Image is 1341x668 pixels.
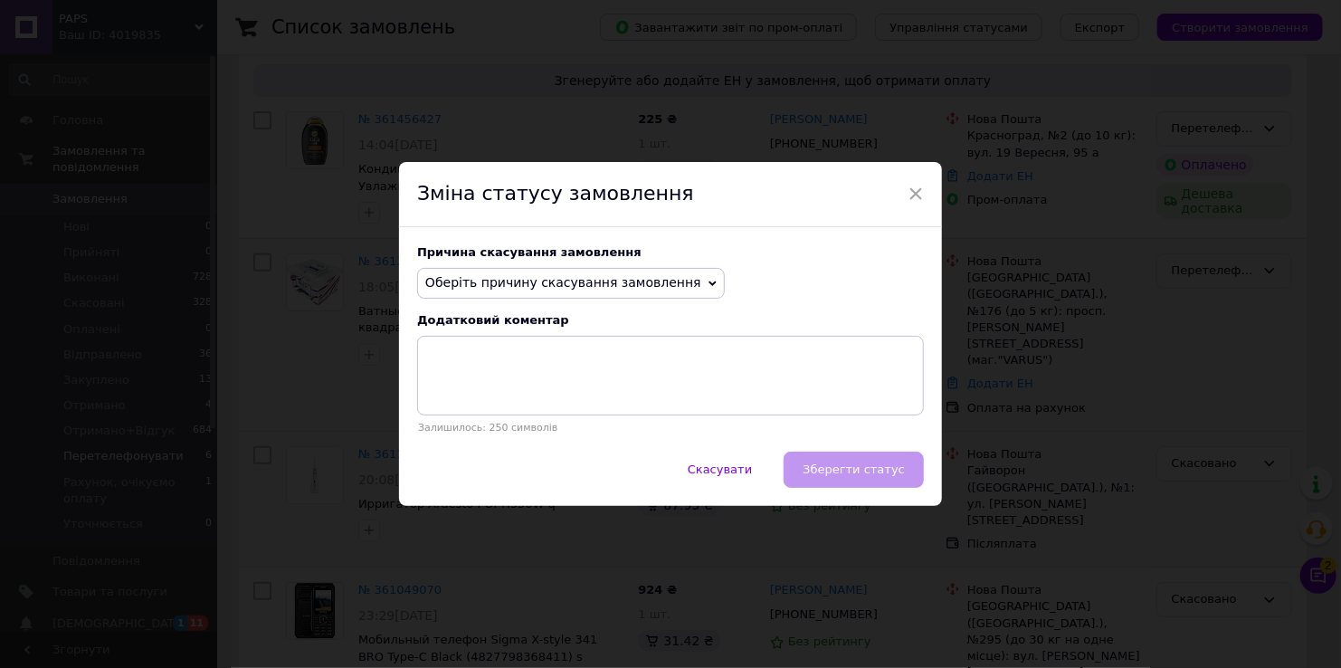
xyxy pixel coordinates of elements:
span: Скасувати [688,463,752,476]
div: Додатковий коментар [417,313,924,327]
button: Скасувати [669,452,771,488]
span: Оберіть причину скасування замовлення [425,275,701,290]
p: Залишилось: 250 символів [417,422,924,434]
div: Причина скасування замовлення [417,245,924,259]
span: × [908,178,924,209]
div: Зміна статусу замовлення [399,162,942,227]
